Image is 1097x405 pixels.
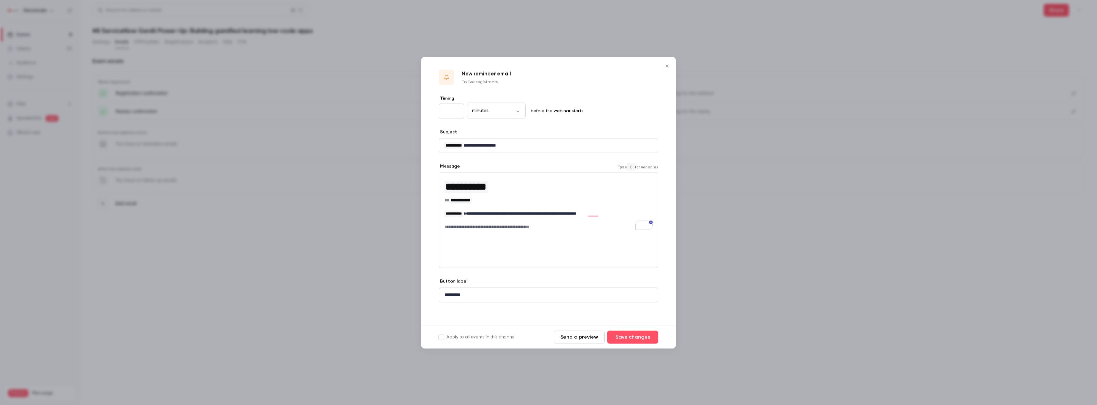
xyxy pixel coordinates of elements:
label: Message [439,163,460,169]
label: Timing [439,95,658,101]
div: minutes [467,107,526,114]
div: To enrich screen reader interactions, please activate Accessibility in Grammarly extension settings [439,172,658,234]
label: Apply to all events in this channel [439,334,515,340]
p: To live registrants [462,78,511,85]
button: Send a preview [554,330,605,343]
div: editor [439,138,658,152]
div: editor [439,287,658,302]
p: New reminder email [462,69,511,77]
label: Subject [439,128,457,135]
label: Button label [439,278,467,284]
code: { [627,163,635,171]
button: Save changes [607,330,658,343]
span: Type for variables [618,163,658,171]
button: Close [661,59,674,72]
div: editor [439,172,658,234]
p: before the webinar starts [528,107,583,114]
